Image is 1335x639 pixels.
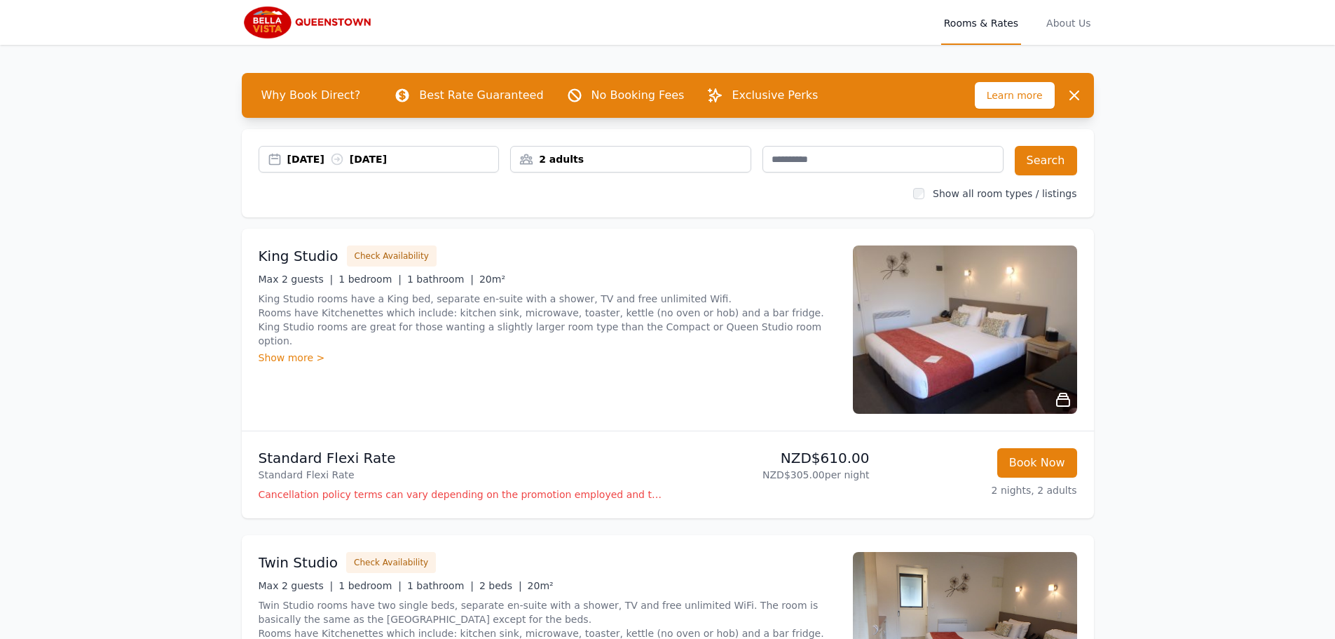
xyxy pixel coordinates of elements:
span: 1 bathroom | [407,274,474,285]
span: 20m² [479,274,505,285]
p: Cancellation policy terms can vary depending on the promotion employed and the time of stay of th... [259,487,662,502]
div: [DATE] [DATE] [287,152,499,166]
h3: Twin Studio [259,553,338,572]
p: Exclusive Perks [732,87,818,104]
span: 1 bedroom | [338,580,402,591]
img: Bella Vista Queenstown [242,6,376,39]
p: NZD$305.00 per night [673,468,870,482]
button: Search [1015,146,1077,175]
p: 2 nights, 2 adults [881,483,1077,497]
button: Book Now [997,448,1077,478]
p: Standard Flexi Rate [259,448,662,468]
button: Check Availability [346,552,436,573]
h3: King Studio [259,246,338,266]
p: No Booking Fees [591,87,685,104]
span: 20m² [528,580,554,591]
span: Learn more [975,82,1055,109]
p: NZD$610.00 [673,448,870,468]
label: Show all room types / listings [933,188,1076,199]
span: 2 beds | [479,580,522,591]
div: 2 adults [511,152,751,166]
button: Check Availability [347,245,437,267]
span: 1 bathroom | [407,580,474,591]
span: Max 2 guests | [259,274,334,285]
span: Max 2 guests | [259,580,334,591]
span: 1 bedroom | [338,274,402,285]
p: Standard Flexi Rate [259,468,662,482]
p: King Studio rooms have a King bed, separate en-suite with a shower, TV and free unlimited Wifi. R... [259,292,836,348]
p: Best Rate Guaranteed [419,87,543,104]
span: Why Book Direct? [250,81,372,109]
div: Show more > [259,351,836,365]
